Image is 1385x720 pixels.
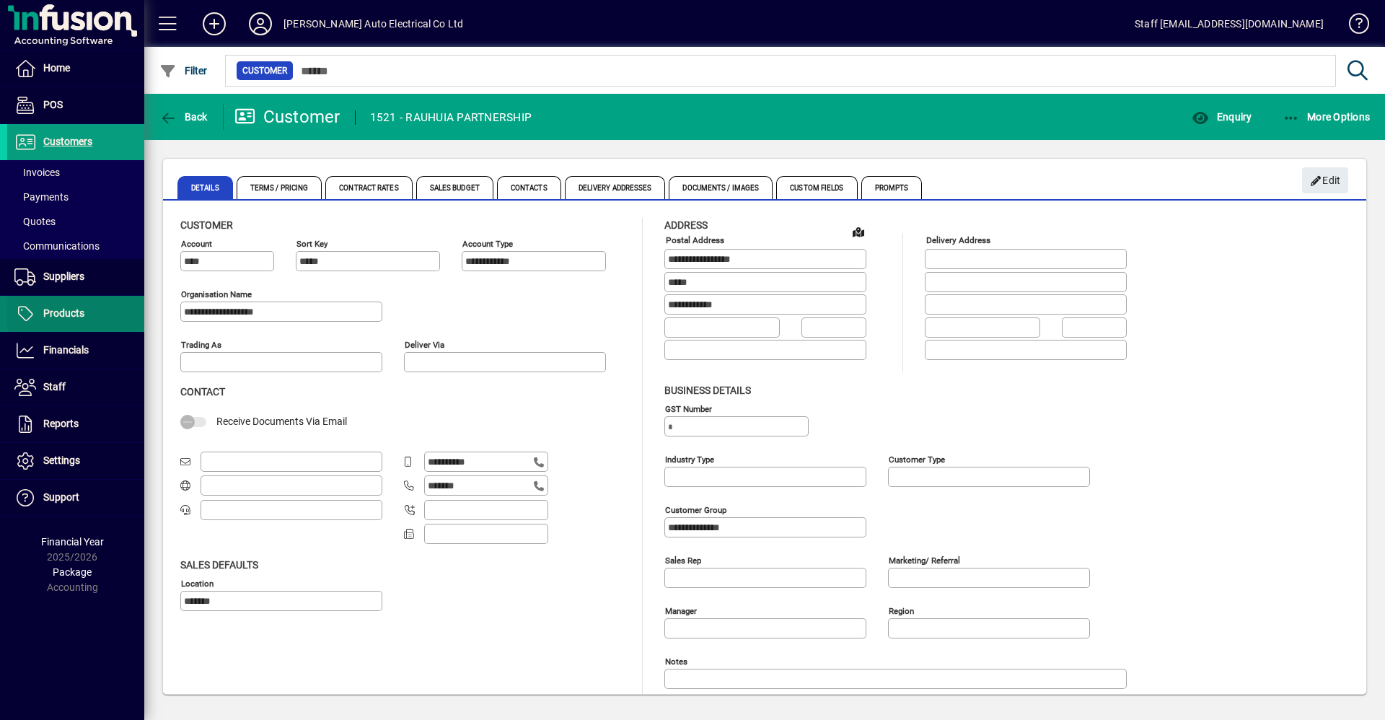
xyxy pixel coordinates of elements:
[665,454,714,464] mat-label: Industry type
[847,220,870,243] a: View on map
[1192,111,1252,123] span: Enquiry
[7,234,144,258] a: Communications
[43,136,92,147] span: Customers
[889,555,960,565] mat-label: Marketing/ Referral
[7,185,144,209] a: Payments
[53,566,92,578] span: Package
[159,65,208,76] span: Filter
[1302,167,1348,193] button: Edit
[41,536,104,548] span: Financial Year
[665,504,726,514] mat-label: Customer group
[234,105,340,128] div: Customer
[43,418,79,429] span: Reports
[181,239,212,249] mat-label: Account
[665,656,687,666] mat-label: Notes
[296,239,327,249] mat-label: Sort key
[497,176,561,199] span: Contacts
[180,386,225,398] span: Contact
[325,176,412,199] span: Contract Rates
[7,333,144,369] a: Financials
[7,259,144,295] a: Suppliers
[43,455,80,466] span: Settings
[861,176,923,199] span: Prompts
[776,176,857,199] span: Custom Fields
[43,381,66,392] span: Staff
[1188,104,1255,130] button: Enquiry
[665,555,701,565] mat-label: Sales rep
[889,454,945,464] mat-label: Customer type
[181,340,221,350] mat-label: Trading as
[7,443,144,479] a: Settings
[14,167,60,178] span: Invoices
[14,191,69,203] span: Payments
[416,176,493,199] span: Sales Budget
[1279,104,1374,130] button: More Options
[159,111,208,123] span: Back
[1338,3,1367,50] a: Knowledge Base
[7,480,144,516] a: Support
[664,219,708,231] span: Address
[191,11,237,37] button: Add
[669,176,773,199] span: Documents / Images
[370,106,532,129] div: 1521 - RAUHUIA PARTNERSHIP
[7,209,144,234] a: Quotes
[7,160,144,185] a: Invoices
[43,307,84,319] span: Products
[156,58,211,84] button: Filter
[7,87,144,123] a: POS
[7,369,144,405] a: Staff
[665,403,712,413] mat-label: GST Number
[43,344,89,356] span: Financials
[565,176,666,199] span: Delivery Addresses
[181,578,214,588] mat-label: Location
[7,51,144,87] a: Home
[180,559,258,571] span: Sales defaults
[664,385,751,396] span: Business details
[43,99,63,110] span: POS
[43,271,84,282] span: Suppliers
[144,104,224,130] app-page-header-button: Back
[1310,169,1341,193] span: Edit
[14,216,56,227] span: Quotes
[43,62,70,74] span: Home
[7,406,144,442] a: Reports
[1135,12,1324,35] div: Staff [EMAIL_ADDRESS][DOMAIN_NAME]
[283,12,463,35] div: [PERSON_NAME] Auto Electrical Co Ltd
[216,416,347,427] span: Receive Documents Via Email
[14,240,100,252] span: Communications
[242,63,287,78] span: Customer
[1283,111,1371,123] span: More Options
[889,605,914,615] mat-label: Region
[237,11,283,37] button: Profile
[665,605,697,615] mat-label: Manager
[177,176,233,199] span: Details
[43,491,79,503] span: Support
[181,289,252,299] mat-label: Organisation name
[180,219,233,231] span: Customer
[237,176,322,199] span: Terms / Pricing
[156,104,211,130] button: Back
[462,239,513,249] mat-label: Account Type
[405,340,444,350] mat-label: Deliver via
[7,296,144,332] a: Products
